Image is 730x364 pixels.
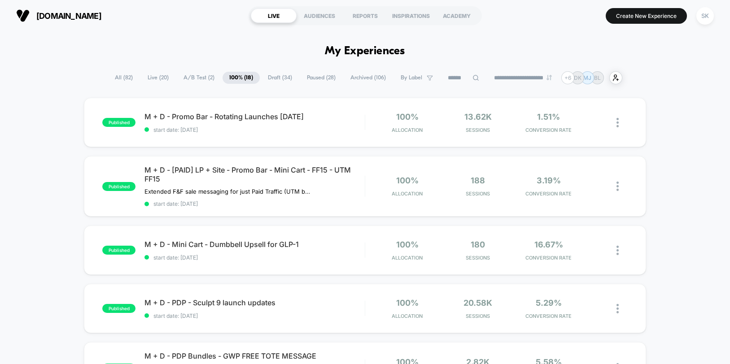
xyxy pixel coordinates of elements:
span: Draft ( 34 ) [261,72,299,84]
button: [DOMAIN_NAME] [13,9,104,23]
span: M + D - Promo Bar - Rotating Launches [DATE] [144,112,365,121]
span: Sessions [445,255,511,261]
span: published [102,118,136,127]
span: start date: [DATE] [144,312,365,319]
span: Paused ( 28 ) [300,72,342,84]
span: Allocation [392,191,423,197]
span: published [102,304,136,313]
span: Sessions [445,127,511,133]
div: + 6 [561,71,574,84]
span: M + D - PDP Bundles - GWP FREE TOTE MESSAGE [144,351,365,360]
span: CONVERSION RATE [516,255,581,261]
span: 100% [396,176,419,185]
span: Sessions [445,191,511,197]
div: SK [696,7,714,25]
img: end [546,75,552,80]
span: By Label [401,74,422,81]
span: M + D - PDP - Sculpt 9 launch updates [144,298,365,307]
img: Visually logo [16,9,30,22]
div: INSPIRATIONS [388,9,434,23]
span: 180 [471,240,485,249]
span: 1.51% [537,112,560,121]
img: close [616,118,619,127]
span: 5.29% [536,298,562,308]
button: Create New Experience [606,8,687,24]
span: 3.19% [537,176,561,185]
span: 100% [396,112,419,121]
span: Extended F&F sale messaging for just Paid Traffic (UTM based targeting on key LPs) [144,188,311,195]
div: AUDIENCES [297,9,342,23]
span: start date: [DATE] [144,200,365,207]
span: A/B Test ( 2 ) [177,72,221,84]
p: MJ [583,74,591,81]
span: Archived ( 106 ) [344,72,393,84]
img: close [616,246,619,255]
span: [DOMAIN_NAME] [36,11,101,21]
h1: My Experiences [325,45,405,58]
div: REPORTS [342,9,388,23]
span: 13.62k [464,112,492,121]
div: LIVE [251,9,297,23]
span: Allocation [392,255,423,261]
span: CONVERSION RATE [516,313,581,319]
span: published [102,182,136,191]
span: Sessions [445,313,511,319]
span: start date: [DATE] [144,254,365,261]
span: Allocation [392,313,423,319]
span: 16.67% [534,240,563,249]
span: All ( 82 ) [108,72,140,84]
img: close [616,182,619,191]
span: 100% [396,298,419,308]
span: CONVERSION RATE [516,127,581,133]
button: SK [694,7,717,25]
p: DK [574,74,581,81]
img: close [616,304,619,313]
div: ACADEMY [434,9,480,23]
span: 20.58k [463,298,492,308]
span: M + D - [PAID] LP + Site - Promo Bar - Mini Cart - FF15 - UTM FF15 [144,165,365,183]
span: Allocation [392,127,423,133]
span: 188 [471,176,485,185]
span: 100% ( 18 ) [223,72,260,84]
span: Live ( 20 ) [141,72,175,84]
span: M + D - Mini Cart - Dumbbell Upsell for GLP-1 [144,240,365,249]
p: BL [594,74,601,81]
span: start date: [DATE] [144,126,365,133]
span: published [102,246,136,255]
span: 100% [396,240,419,249]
